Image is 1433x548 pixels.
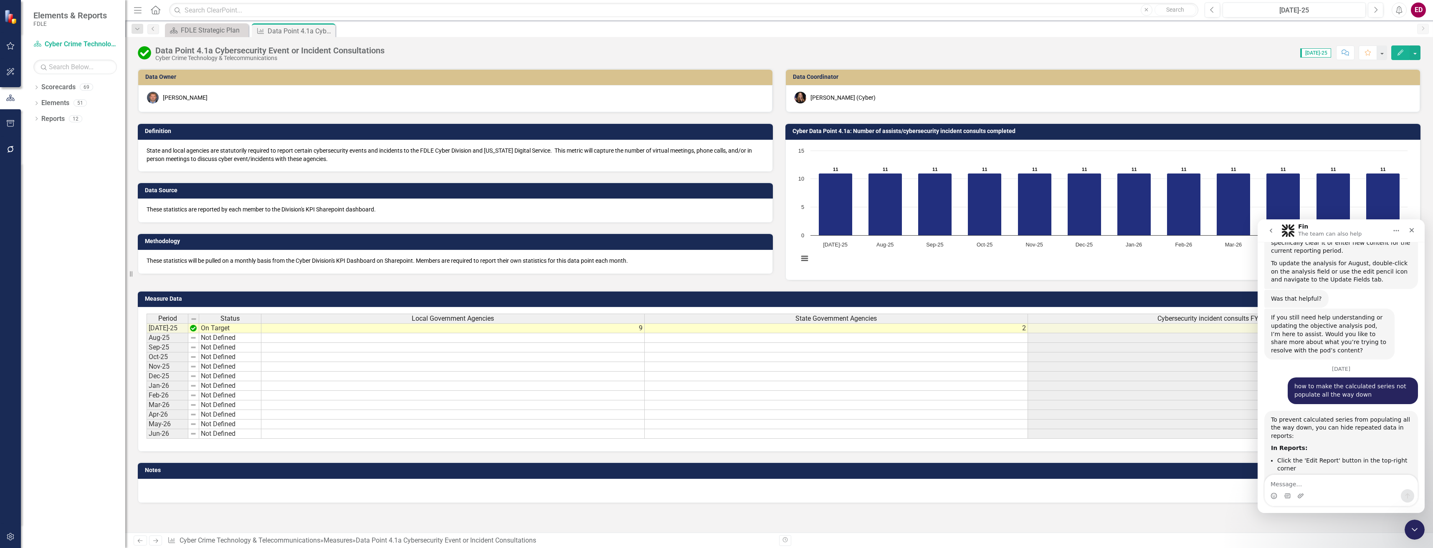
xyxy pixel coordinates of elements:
div: To prevent calculated series from populating all the way down, you can hide repeated data in repo... [13,196,154,221]
td: Not Defined [199,400,261,410]
td: Sep-25 [147,343,188,352]
path: Nov-25, 11. Cybersecurity incident consults FYTD sum. [1018,173,1052,235]
text: 11 [932,167,937,172]
a: Reports [41,114,65,124]
button: ED [1411,3,1426,18]
button: Search [1155,4,1196,16]
span: Period [158,315,177,322]
iframe: Intercom live chat [1405,520,1425,540]
td: Aug-25 [147,333,188,343]
td: On Target [199,323,261,333]
td: 11 [1028,429,1411,439]
td: Apr-26 [147,410,188,420]
img: 8DAGhfEEPCf229AAAAAElFTkSuQmCC [190,373,197,380]
text: 11 [1082,167,1087,172]
img: 8DAGhfEEPCf229AAAAAElFTkSuQmCC [190,334,197,341]
li: Click the 'Edit Report' button in the top-right corner [20,237,154,253]
p: State and local agencies are statutorily required to report certain cybersecurity events and inci... [147,146,764,163]
div: 69 [80,84,93,91]
td: 11 [1028,362,1411,372]
h3: Data Owner [145,74,768,80]
p: These statistics are reported by each member to the Division's KPI Sharepoint dashboard. [147,205,764,214]
input: Search Below... [33,60,117,74]
text: Jan-26 [1126,241,1142,248]
img: 8DAGhfEEPCf229AAAAAElFTkSuQmCC [190,344,197,351]
td: Jan-26 [147,381,188,391]
a: Measures [324,536,352,544]
text: 0 [801,232,804,239]
a: Scorecards [41,83,76,92]
text: Feb-26 [1175,241,1192,248]
text: 11 [1380,167,1385,172]
h3: Definition [145,128,769,134]
td: 11 [1028,352,1411,362]
td: May-26 [147,420,188,429]
td: Nov-25 [147,362,188,372]
path: Jun-26, 11. Cybersecurity incident consults FYTD sum. [1366,173,1400,235]
div: 12 [69,115,82,122]
div: Chart. Highcharts interactive chart. [794,146,1412,271]
text: 11 [833,167,838,172]
img: 8DAGhfEEPCf229AAAAAElFTkSuQmCC [190,411,197,418]
path: Aug-25, 11. Cybersecurity incident consults FYTD sum. [868,173,902,235]
text: Aug-25 [876,241,894,248]
a: Elements [41,98,69,108]
path: Mar-26, 11. Cybersecurity incident consults FYTD sum. [1217,173,1251,235]
td: 11 [1028,420,1411,429]
span: State Government Agencies [795,315,877,322]
text: Mar-26 [1225,241,1242,248]
path: Sep-25, 11. Cybersecurity incident consults FYTD sum. [918,173,952,235]
img: Molly Akin [795,92,806,103]
button: Upload attachment [40,273,46,280]
img: 8DAGhfEEPCf229AAAAAElFTkSuQmCC [190,430,197,437]
span: Local Government Agencies [412,315,494,322]
div: Data Point 4.1a Cybersecurity Event or Incident Consultations [155,46,385,55]
h3: Data Source [145,187,769,194]
img: l2LBhMzD7H5l0sVMwU3P9AAAAAElFTkSuQmCC [190,325,197,332]
a: FDLE Strategic Plan [167,25,246,35]
span: Elements & Reports [33,10,107,20]
td: Feb-26 [147,391,188,400]
input: Search ClearPoint... [169,3,1198,18]
iframe: Intercom live chat [1258,219,1425,513]
td: 11 [1028,410,1411,420]
path: Jul-25, 11. Cybersecurity incident consults FYTD sum. [819,173,853,235]
div: [DATE]-25 [1225,5,1363,15]
path: Jan-26, 11. Cybersecurity incident consults FYTD sum. [1117,173,1151,235]
path: Feb-26, 11. Cybersecurity incident consults FYTD sum. [1167,173,1201,235]
img: 8DAGhfEEPCf229AAAAAElFTkSuQmCC [190,363,197,370]
text: 5 [801,204,804,210]
td: Not Defined [199,343,261,352]
td: 2 [645,323,1028,333]
button: Send a message… [143,270,157,283]
img: 8DAGhfEEPCf229AAAAAElFTkSuQmCC [190,382,197,389]
img: Corey Monaghan [147,92,159,103]
td: Not Defined [199,352,261,362]
div: To prevent calculated series from populating all the way down, you can hide repeated data in repo... [7,191,160,421]
text: 11 [1032,167,1037,172]
img: ClearPoint Strategy [4,9,19,24]
text: 11 [1331,167,1336,172]
div: Data Point 4.1a Cybersecurity Event or Incident Consultations [356,536,536,544]
td: Not Defined [199,381,261,391]
td: Not Defined [199,391,261,400]
span: Status [220,315,240,322]
text: 11 [1181,167,1186,172]
text: Oct-25 [977,241,992,248]
span: Search [1166,6,1184,13]
text: Dec-25 [1076,241,1093,248]
text: 15 [798,148,804,154]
